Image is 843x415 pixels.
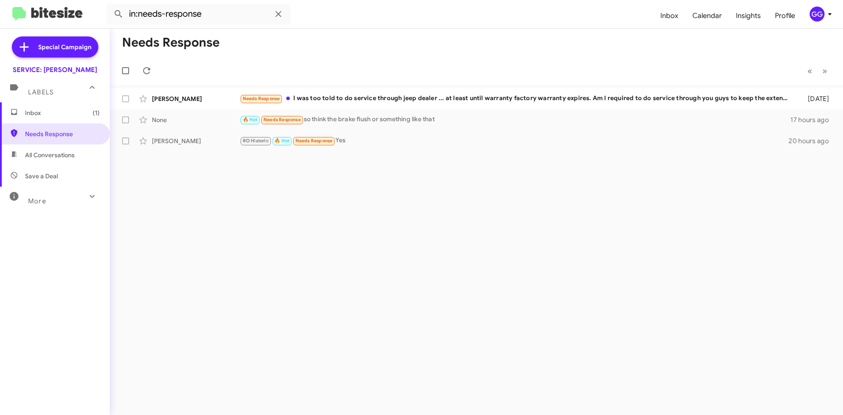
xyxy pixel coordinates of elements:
a: Special Campaign [12,36,98,58]
a: Inbox [653,3,685,29]
div: [PERSON_NAME] [152,94,240,103]
button: Previous [802,62,818,80]
div: [PERSON_NAME] [152,137,240,145]
div: SERVICE: [PERSON_NAME] [13,65,97,74]
span: Inbox [25,108,100,117]
span: Needs Response [243,96,280,101]
div: 17 hours ago [790,115,836,124]
button: GG [802,7,833,22]
span: 🔥 Hot [274,138,289,144]
div: [DATE] [794,94,836,103]
div: so think the brake flush or something like that [240,115,790,125]
span: Needs Response [295,138,333,144]
span: Labels [28,88,54,96]
span: RO Historic [243,138,269,144]
span: Needs Response [25,130,100,138]
div: I was too told to do service through jeep dealer ... at least until warranty factory warranty exp... [240,94,794,104]
div: GG [810,7,825,22]
a: Calendar [685,3,729,29]
div: None [152,115,240,124]
span: Needs Response [263,117,301,123]
span: More [28,197,46,205]
h1: Needs Response [122,36,220,50]
span: » [822,65,827,76]
button: Next [817,62,832,80]
span: 🔥 Hot [243,117,258,123]
span: Save a Deal [25,172,58,180]
span: (1) [93,108,100,117]
a: Insights [729,3,768,29]
span: Special Campaign [38,43,91,51]
span: « [807,65,812,76]
div: Yes [240,136,789,146]
div: 20 hours ago [789,137,836,145]
a: Profile [768,3,802,29]
nav: Page navigation example [803,62,832,80]
span: All Conversations [25,151,75,159]
input: Search [106,4,291,25]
